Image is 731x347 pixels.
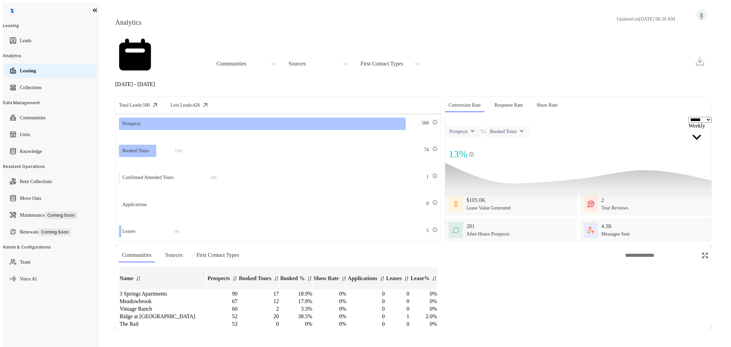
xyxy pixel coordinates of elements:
[702,252,708,259] img: Click Icon
[445,99,484,112] div: Conversion Rate
[115,35,155,93] button: [DATE] - [DATE]
[314,275,339,282] p: Show Rate
[601,223,612,229] div: 4.3K
[587,201,594,207] img: TourReviews
[115,19,142,26] p: Analytics
[432,146,438,152] img: Info
[361,60,403,68] div: First Contact Types
[239,313,279,320] td: 20
[280,275,305,282] p: Booked %
[280,306,313,312] td: 3.3%
[410,298,437,305] td: 0%
[122,228,135,235] div: Leases
[313,313,346,320] td: 0%
[207,313,237,320] td: 52
[4,255,97,269] li: Team
[115,81,155,87] p: [DATE] - [DATE]
[207,298,237,305] td: 67
[162,249,186,262] div: Sources
[280,290,313,297] td: 18.9%
[601,231,630,237] div: Messages Sent
[20,272,37,286] a: Voice AI
[426,200,429,209] span: 0
[313,298,346,305] td: 0%
[341,276,346,281] img: sorting
[119,306,206,312] td: Vintage Ranch
[469,128,476,134] img: ViewFilterArrow
[4,225,97,239] li: Renewals
[204,174,217,181] div: 0 %
[474,147,485,157] img: Click Icon
[168,147,182,155] div: 13 %
[4,64,97,78] li: Leasing
[120,275,133,282] p: Name
[386,328,410,335] td: 3
[119,313,206,320] td: Ridge at [GEOGRAPHIC_DATA]
[386,321,410,327] td: 0
[411,275,429,282] p: Lease%
[313,306,346,312] td: 0%
[20,175,52,189] a: Rent Collections
[232,276,237,281] img: sorting
[466,231,509,237] div: After-Hours Prospects
[4,191,97,205] li: Move Outs
[207,275,230,282] p: Prospects
[150,100,160,110] img: Click Icon
[207,328,237,335] td: 52
[3,100,98,105] h3: Data Management
[307,276,312,281] img: sorting
[274,276,279,281] img: sorting
[20,111,46,125] a: Communities
[3,164,98,169] h3: Resident Operations
[280,313,313,320] td: 38.5%
[280,321,313,327] td: 0%
[386,313,410,320] td: 1
[10,8,15,13] img: logo
[410,328,437,335] td: 6.0%
[449,129,468,134] div: Prospects
[313,328,346,335] td: 0%
[689,123,705,147] button: Weekly
[3,23,98,28] h3: Leasing
[313,321,346,327] td: 0%
[3,244,98,250] h3: Admin & Configurations
[207,306,237,312] td: 60
[119,249,155,262] div: Communities
[239,328,279,335] td: 3
[119,328,206,335] td: Norte 8833
[386,298,410,305] td: 0
[386,275,402,282] p: Leases
[404,276,409,281] img: sorting
[217,60,246,68] div: Communities
[348,298,385,305] td: 0
[490,129,516,134] div: Booked Tours
[239,321,279,327] td: 0
[452,227,459,234] img: AfterHoursConversations
[313,290,346,297] td: 0%
[119,321,206,327] td: The Rail
[4,111,97,125] li: Communities
[432,173,438,179] img: Info
[697,10,706,20] img: UserAvatar
[4,272,97,286] li: Voice AI
[20,64,36,78] a: Leasing
[239,275,271,282] p: Booked Tours
[170,103,200,108] div: Lost Leads: 426
[239,306,279,312] td: 2
[491,99,526,112] div: Response Rate
[348,313,385,320] td: 0
[280,298,313,305] td: 17.9%
[122,147,149,155] div: Booked Tours
[426,173,429,182] span: 1
[426,227,429,236] span: 5
[239,298,279,305] td: 12
[617,16,675,22] p: Updated on [DATE] 06:26 AM
[695,56,705,67] img: Download
[432,227,438,232] img: Info
[432,119,438,125] img: Info
[136,276,141,281] img: sorting
[119,290,206,297] td: 3 Springs Apartments
[452,201,459,207] img: LeaseValue
[20,145,42,158] a: Knowledge
[4,128,97,142] li: Units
